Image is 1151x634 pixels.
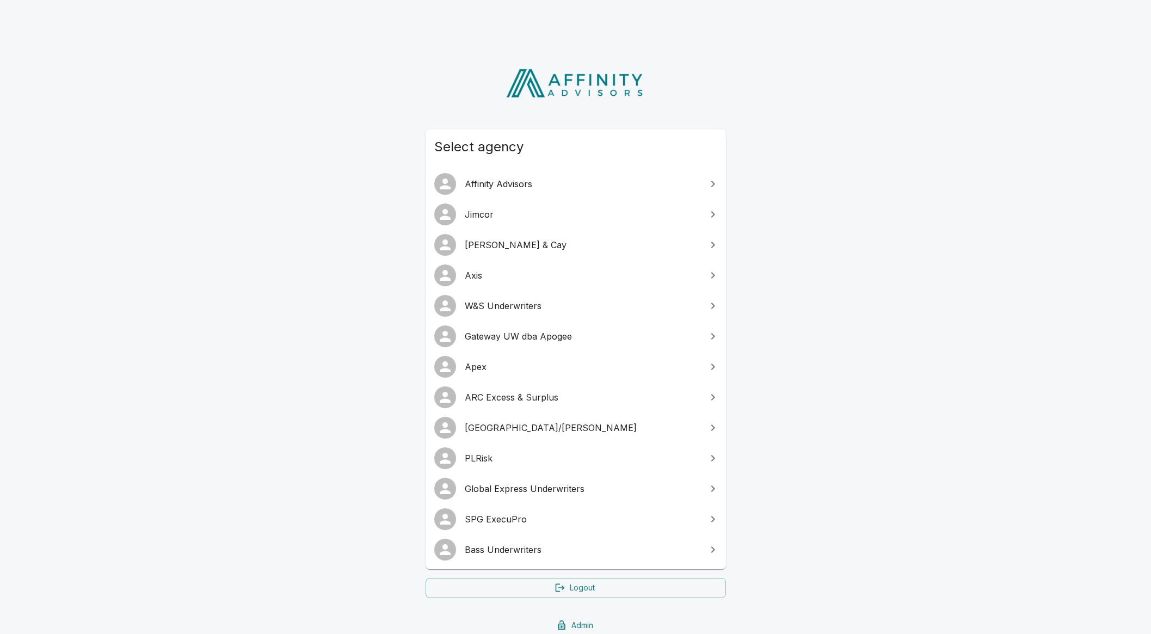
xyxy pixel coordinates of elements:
span: Global Express Underwriters [465,482,700,495]
span: W&S Underwriters [465,299,700,312]
span: Bass Underwriters [465,543,700,556]
a: Gateway UW dba Apogee [426,321,726,352]
img: Affinity Advisors Logo [497,65,654,101]
a: Jimcor [426,199,726,230]
a: Axis [426,260,726,291]
span: Jimcor [465,208,700,221]
span: Axis [465,269,700,282]
a: SPG ExecuPro [426,504,726,534]
a: ARC Excess & Surplus [426,382,726,413]
span: Gateway UW dba Apogee [465,330,700,343]
span: PLRisk [465,452,700,465]
a: PLRisk [426,443,726,473]
a: [GEOGRAPHIC_DATA]/[PERSON_NAME] [426,413,726,443]
a: Apex [426,352,726,382]
span: Select agency [434,138,717,156]
a: Global Express Underwriters [426,473,726,504]
a: Affinity Advisors [426,169,726,199]
a: [PERSON_NAME] & Cay [426,230,726,260]
span: [PERSON_NAME] & Cay [465,238,700,251]
a: Logout [426,578,726,598]
span: [GEOGRAPHIC_DATA]/[PERSON_NAME] [465,421,700,434]
a: W&S Underwriters [426,291,726,321]
span: SPG ExecuPro [465,513,700,526]
a: Bass Underwriters [426,534,726,565]
span: ARC Excess & Surplus [465,391,700,404]
span: Apex [465,360,700,373]
span: Affinity Advisors [465,177,700,190]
